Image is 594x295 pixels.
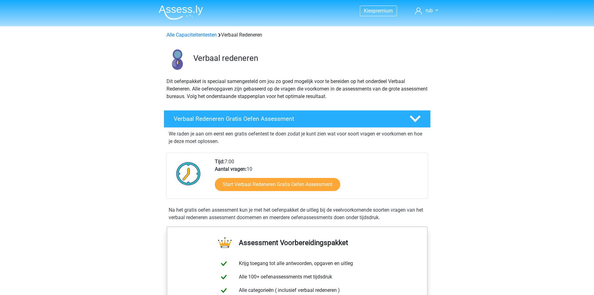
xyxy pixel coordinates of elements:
img: verbaal redeneren [164,46,191,73]
a: Start Verbaal Redeneren Gratis Oefen Assessment [215,178,340,191]
p: We raden je aan om eerst een gratis oefentest te doen zodat je kunt zien wat voor soort vragen er... [169,130,426,145]
p: Dit oefenpakket is speciaal samengesteld om jou zo goed mogelijk voor te bereiden op het onderdee... [167,78,428,100]
h3: Verbaal redeneren [193,53,426,63]
div: Verbaal Redeneren [164,31,430,39]
a: Verbaal Redeneren Gratis Oefen Assessment [161,110,433,128]
h4: Verbaal Redeneren Gratis Oefen Assessment [174,115,399,122]
a: rub [413,7,440,14]
b: Tijd: [215,159,225,165]
div: Na het gratis oefen assessment kun je met het oefenpakket de uitleg bij de veelvoorkomende soorte... [166,206,428,221]
img: Klok [173,158,204,189]
div: 7:00 10 [210,158,427,199]
b: Aantal vragen: [215,166,247,172]
img: Assessly [159,5,203,20]
a: Alle Capaciteitentesten [167,32,217,38]
span: premium [373,8,393,14]
a: Kiespremium [360,7,397,15]
span: rub [426,7,433,13]
span: Kies [364,8,373,14]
